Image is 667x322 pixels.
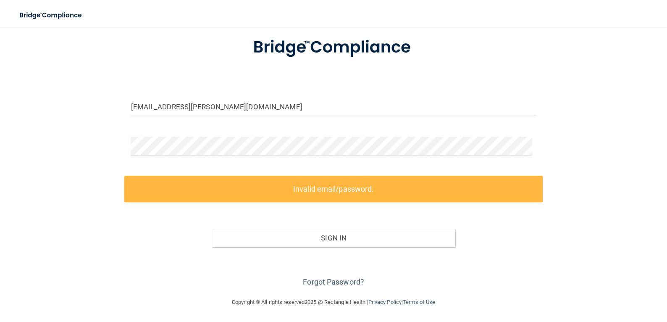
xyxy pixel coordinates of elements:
[180,289,487,316] div: Copyright © All rights reserved 2025 @ Rectangle Health | |
[303,277,364,286] a: Forgot Password?
[124,176,542,202] label: Invalid email/password.
[212,229,455,247] button: Sign In
[403,299,435,305] a: Terms of Use
[368,299,401,305] a: Privacy Policy
[13,7,90,24] img: bridge_compliance_login_screen.278c3ca4.svg
[236,26,431,69] img: bridge_compliance_login_screen.278c3ca4.svg
[131,97,536,116] input: Email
